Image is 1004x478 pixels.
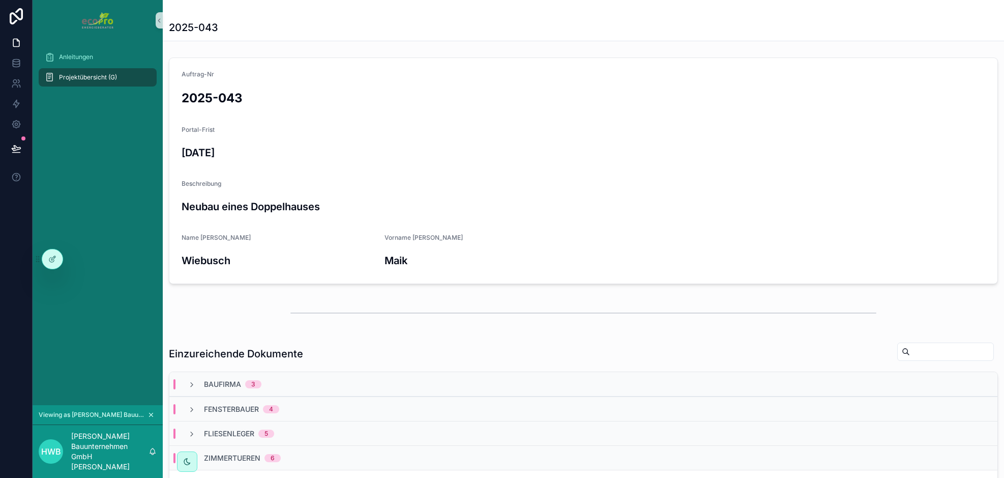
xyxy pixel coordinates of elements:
[264,430,268,438] div: 5
[204,429,254,439] span: Fliesenleger
[169,20,218,35] h1: 2025-043
[82,12,113,29] img: App logo
[182,180,221,187] span: Beschreibung
[182,253,376,268] h3: Wiebusch
[39,68,157,87] a: Projektübersicht (G)
[182,145,376,160] h3: [DATE]
[204,404,259,414] span: Fensterbauer
[41,445,61,458] span: HWB
[169,347,303,361] h1: Einzureichende Dokumente
[33,41,163,100] div: scrollable content
[385,253,579,268] h3: Maik
[39,48,157,66] a: Anleitungen
[182,70,214,78] span: Auftrag-Nr
[71,431,149,472] p: [PERSON_NAME] Bauunternehmen GmbH [PERSON_NAME]
[182,234,251,241] span: Name [PERSON_NAME]
[182,199,985,214] h3: Neubau eines Doppelhauses
[204,379,241,389] span: Baufirma
[385,234,463,241] span: Vorname [PERSON_NAME]
[251,380,255,388] div: 3
[59,73,117,81] span: Projektübersicht (G)
[182,126,215,133] span: Portal-Frist
[269,405,273,413] div: 4
[204,453,260,463] span: Zimmertueren
[39,411,145,419] span: Viewing as [PERSON_NAME] Bauunternehmen GmbH
[59,53,93,61] span: Anleitungen
[182,90,985,106] h2: 2025-043
[271,454,275,462] div: 6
